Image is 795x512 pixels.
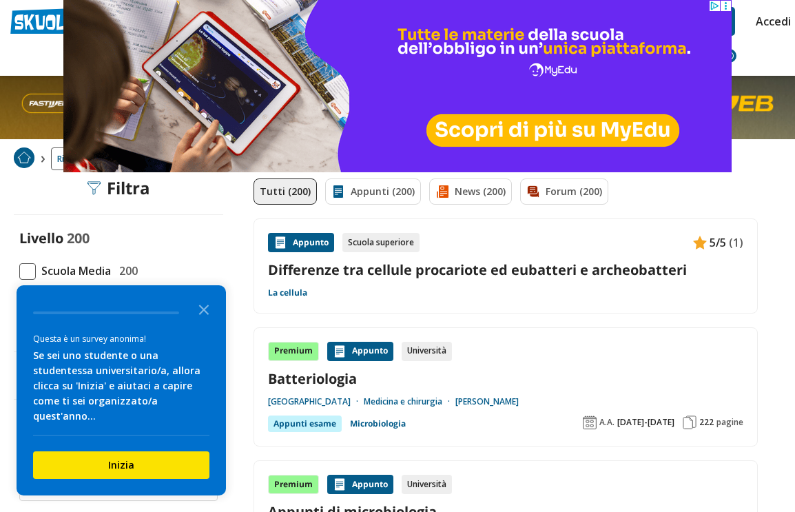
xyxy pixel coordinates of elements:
div: Se sei uno studente o una studentessa universitario/a, allora clicca su 'Inizia' e aiutaci a capi... [33,348,209,424]
span: pagine [716,417,743,428]
div: Survey [17,285,226,495]
img: Appunti contenuto [333,345,347,358]
a: Ricerca [51,147,92,170]
img: Home [14,147,34,168]
div: Scuola superiore [342,233,420,252]
div: Appunto [268,233,334,252]
span: 5/5 [710,234,726,252]
a: La cellula [268,287,307,298]
button: Close the survey [190,295,218,322]
div: Appunto [327,475,393,494]
div: Premium [268,342,319,361]
img: Pagine [683,416,696,429]
img: News filtro contenuto [435,185,449,198]
div: Appunti esame [268,416,342,432]
a: Tutti (200) [254,178,317,205]
a: Home [14,147,34,170]
span: 200 [114,262,138,280]
label: Livello [19,229,63,247]
div: Questa è un survey anonima! [33,332,209,345]
span: A.A. [599,417,615,428]
span: (1) [729,234,743,252]
img: Forum filtro contenuto [526,185,540,198]
a: Batteriologia [268,369,743,388]
a: Accedi [756,7,785,36]
img: Appunti contenuto [693,236,707,249]
div: Università [402,342,452,361]
a: News (200) [429,178,512,205]
div: Filtra [87,178,150,198]
a: [GEOGRAPHIC_DATA] [268,396,364,407]
span: [DATE]-[DATE] [617,417,674,428]
a: Medicina e chirurgia [364,396,455,407]
span: Scuola Media [36,262,111,280]
img: Anno accademico [583,416,597,429]
div: Appunto [327,342,393,361]
a: Microbiologia [350,416,406,432]
a: Appunti (200) [325,178,421,205]
img: Appunti filtro contenuto [331,185,345,198]
img: Filtra filtri mobile [87,181,101,195]
a: Differenze tra cellule procariote ed eubatteri e archeobatteri [268,260,743,279]
div: Università [402,475,452,494]
a: [PERSON_NAME] [455,396,519,407]
span: 200 [67,229,90,247]
img: Appunti contenuto [273,236,287,249]
img: Appunti contenuto [333,478,347,491]
div: Premium [268,475,319,494]
button: Inizia [33,451,209,479]
a: Forum (200) [520,178,608,205]
span: 222 [699,417,714,428]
